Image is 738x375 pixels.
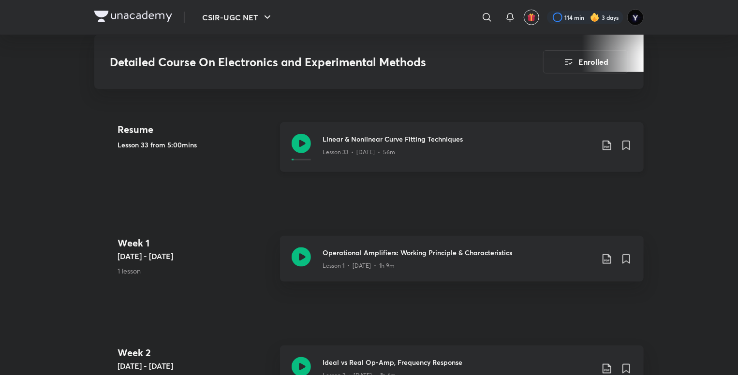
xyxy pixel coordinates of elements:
p: 1 lesson [118,266,272,276]
button: avatar [524,10,539,25]
h4: Week 2 [118,346,272,360]
h5: [DATE] - [DATE] [118,360,272,372]
h3: Linear & Nonlinear Curve Fitting Techniques [323,134,593,144]
p: Lesson 33 • [DATE] • 56m [323,148,395,157]
p: Lesson 1 • [DATE] • 1h 9m [323,261,395,270]
h3: Ideal vs Real Op-Amp, Frequency Response [323,357,593,367]
h5: [DATE] - [DATE] [118,250,272,262]
img: Yedhukrishna Nambiar [627,9,644,26]
img: streak [590,13,600,22]
h5: Lesson 33 from 5:00mins [118,140,272,150]
h4: Resume [118,122,272,137]
a: Company Logo [94,11,172,25]
h3: Operational Amplifiers: Working Principle & Characteristics [323,247,593,258]
img: Company Logo [94,11,172,22]
a: Linear & Nonlinear Curve Fitting TechniquesLesson 33 • [DATE] • 56m [280,122,644,184]
h3: Detailed Course On Electronics and Experimental Methods [110,55,488,69]
button: Enrolled [543,50,628,73]
button: CSIR-UGC NET [196,8,279,27]
img: avatar [527,13,536,22]
h4: Week 1 [118,236,272,250]
a: Operational Amplifiers: Working Principle & CharacteristicsLesson 1 • [DATE] • 1h 9m [280,236,644,293]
